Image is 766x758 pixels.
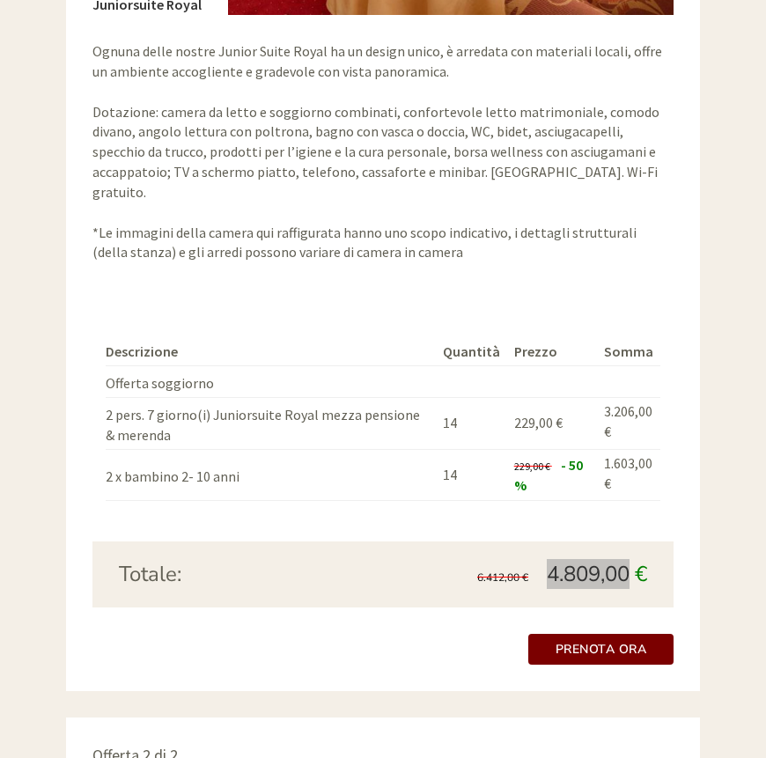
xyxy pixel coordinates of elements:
p: Ognuna delle nostre Junior Suite Royal ha un design unico, è arredata con materiali locali, offre... [92,41,674,262]
div: Totale: [106,559,383,589]
span: 4.809,00 € [547,560,647,588]
th: Prezzo [507,338,597,365]
span: 229,00 € [514,460,550,473]
small: 12:19 [26,85,259,98]
div: mercoledì [244,13,338,43]
span: - 50 % [514,456,583,494]
span: 229,00 € [514,414,563,431]
div: Buon giorno, come possiamo aiutarla? [13,48,268,101]
div: [GEOGRAPHIC_DATA] [26,51,259,65]
th: Descrizione [106,338,436,365]
td: 2 x bambino 2- 10 anni [106,449,436,501]
td: 2 pers. 7 giorno(i) Juniorsuite Royal mezza pensione & merenda [106,398,436,450]
button: Invia [491,464,582,495]
th: Somma [597,338,660,365]
span: 6.412,00 € [477,570,528,585]
td: 1.603,00 € [597,449,660,501]
td: 14 [436,398,507,450]
td: 3.206,00 € [597,398,660,450]
td: 14 [436,449,507,501]
td: Offerta soggiorno [106,366,436,398]
a: Prenota ora [528,634,674,665]
th: Quantità [436,338,507,365]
